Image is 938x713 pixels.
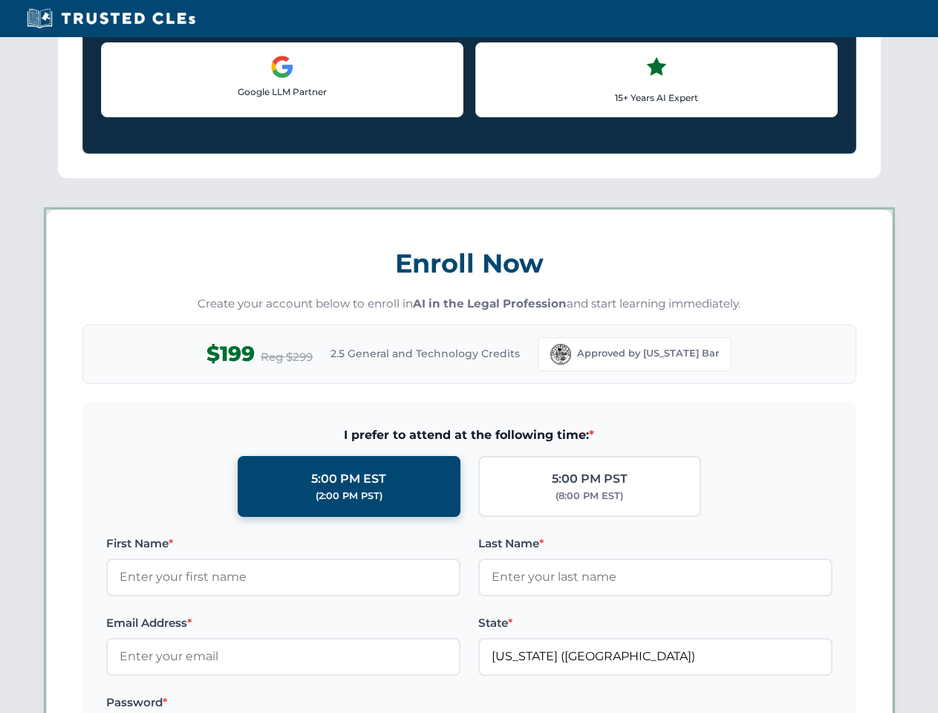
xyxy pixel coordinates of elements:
label: Email Address [106,614,460,632]
input: Enter your last name [478,559,833,596]
span: $199 [206,337,255,371]
img: Trusted CLEs [22,7,200,30]
div: 5:00 PM PST [552,469,628,489]
span: 2.5 General and Technology Credits [330,345,520,362]
strong: AI in the Legal Profession [413,296,567,310]
img: Florida Bar [550,344,571,365]
input: Florida (FL) [478,638,833,675]
input: Enter your email [106,638,460,675]
span: Approved by [US_STATE] Bar [577,346,719,361]
span: I prefer to attend at the following time: [106,426,833,445]
input: Enter your first name [106,559,460,596]
label: Last Name [478,535,833,553]
p: 15+ Years AI Expert [488,91,825,105]
label: First Name [106,535,460,553]
img: Google [270,55,294,79]
label: State [478,614,833,632]
div: (8:00 PM EST) [556,489,623,504]
h3: Enroll Now [82,240,856,287]
span: Reg $299 [261,348,313,366]
div: (2:00 PM PST) [316,489,382,504]
p: Google LLM Partner [114,85,451,99]
div: 5:00 PM EST [311,469,386,489]
label: Password [106,694,460,712]
p: Create your account below to enroll in and start learning immediately. [82,296,856,313]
